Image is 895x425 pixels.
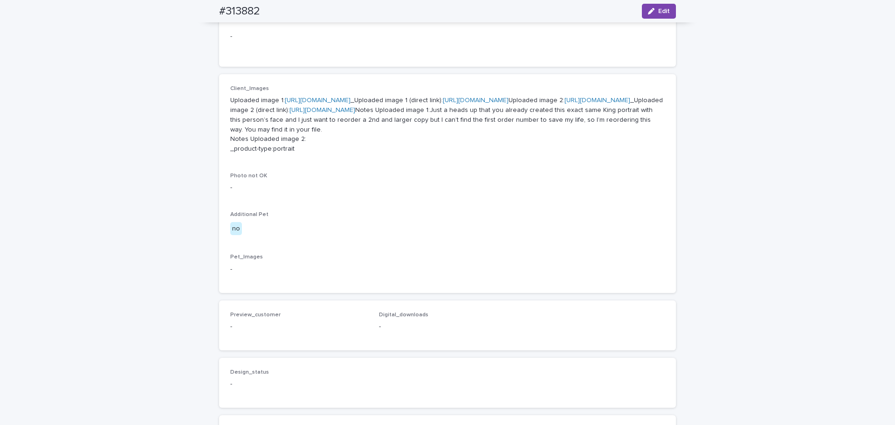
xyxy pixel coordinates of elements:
[230,96,665,154] p: Uploaded image 1: _Uploaded image 1 (direct link): Uploaded image 2: _Uploaded image 2 (direct li...
[658,8,670,14] span: Edit
[379,322,516,332] p: -
[230,86,269,91] span: Client_Images
[443,97,509,104] a: [URL][DOMAIN_NAME]
[289,107,355,113] a: [URL][DOMAIN_NAME]
[230,312,281,318] span: Preview_customer
[565,97,630,104] a: [URL][DOMAIN_NAME]
[230,173,267,179] span: Photo not OK
[230,265,665,274] p: -
[230,183,665,193] p: -
[230,222,242,236] div: no
[230,379,368,389] p: -
[230,322,368,332] p: -
[230,212,268,217] span: Additional Pet
[230,254,263,260] span: Pet_Images
[230,32,665,42] p: -
[379,312,428,318] span: Digital_downloads
[285,97,351,104] a: [URL][DOMAIN_NAME]
[219,5,260,18] h2: #313882
[230,369,269,375] span: Design_status
[642,4,676,19] button: Edit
